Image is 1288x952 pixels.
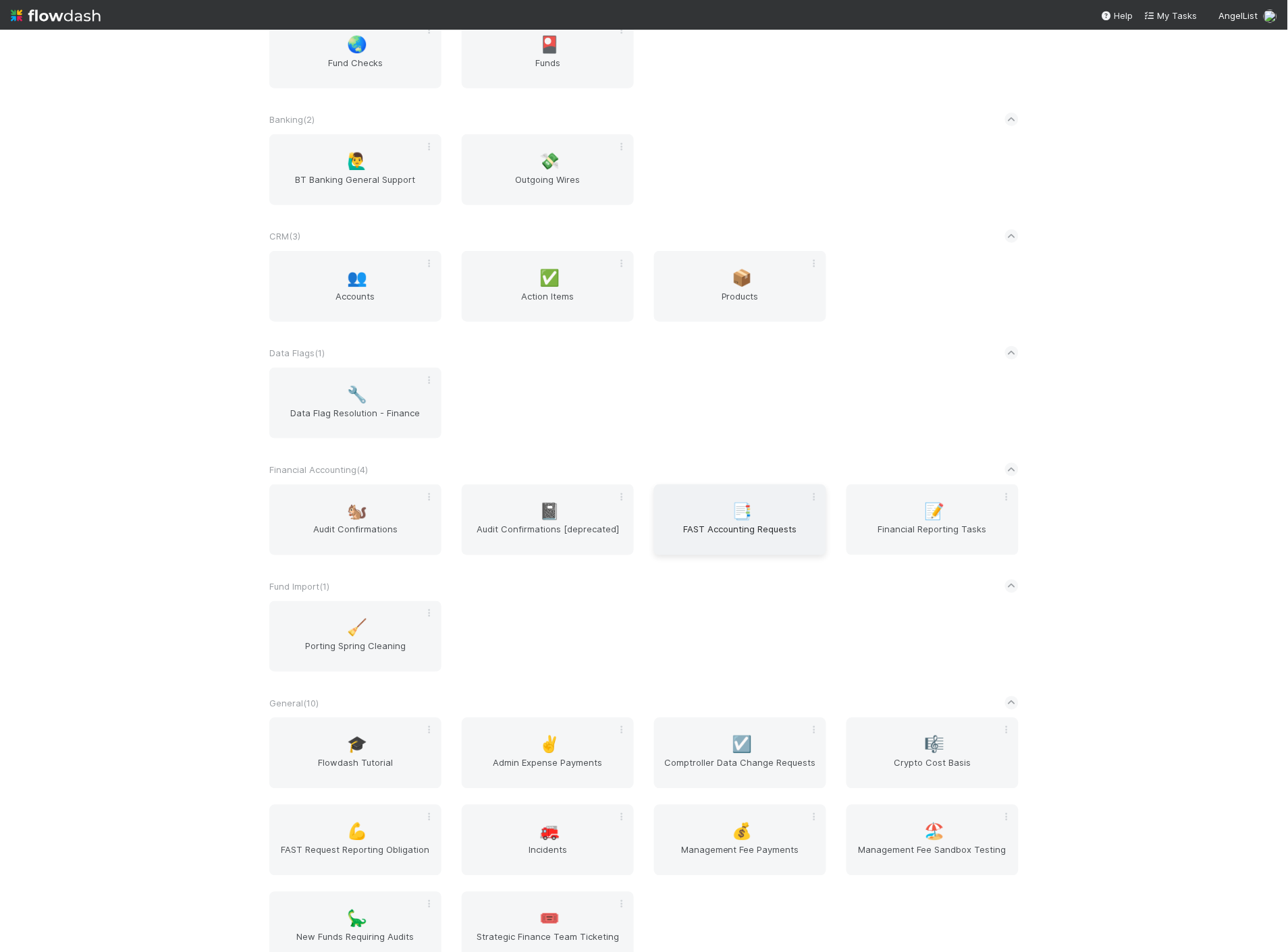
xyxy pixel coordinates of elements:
[852,843,1013,870] span: Management Fee Sandbox Testing
[275,406,436,433] span: Data Flag Resolution - Finance
[540,152,560,170] span: 💸
[654,484,826,555] a: 📑FAST Accounting Requests
[467,173,628,200] span: Outgoing Wires
[275,843,436,870] span: FAST Request Reporting Obligation
[732,269,753,287] span: 📦
[275,640,436,667] span: Porting Spring Cleaning
[540,736,560,754] span: ✌️
[847,718,1019,789] a: 🎼Crypto Cost Basis
[269,114,315,125] span: Banking ( 2 )
[540,503,560,520] span: 📓
[1264,9,1277,23] img: avatar_c7c7de23-09de-42ad-8e02-7981c37ee075.png
[654,805,826,876] a: 💰Management Fee Payments
[467,523,628,550] span: Audit Confirmations [deprecated]
[654,718,826,789] a: ☑️Comptroller Data Change Requests
[269,368,441,439] a: 🔧Data Flag Resolution - Finance
[462,718,634,789] a: ✌️Admin Expense Payments
[269,464,368,475] span: Financial Accounting ( 4 )
[540,910,560,928] span: 🎟️
[269,718,441,789] a: 🎓Flowdash Tutorial
[348,619,368,637] span: 🧹
[1101,9,1133,22] div: Help
[462,484,634,555] a: 📓Audit Confirmations [deprecated]
[847,484,1019,555] a: 📝Financial Reporting Tasks
[275,56,436,83] span: Fund Checks
[462,18,634,88] a: 🎴Funds
[847,805,1019,876] a: 🏖️Management Fee Sandbox Testing
[660,756,821,783] span: Comptroller Data Change Requests
[348,386,368,403] span: 🔧
[925,823,945,841] span: 🏖️
[462,251,634,322] a: ✅Action Items
[732,823,753,841] span: 💰
[348,736,368,754] span: 🎓
[660,289,821,316] span: Products
[462,134,634,205] a: 💸Outgoing Wires
[269,601,441,672] a: 🧹Porting Spring Cleaning
[348,910,368,928] span: 🦕
[467,843,628,870] span: Incidents
[269,231,300,242] span: CRM ( 3 )
[348,269,368,287] span: 👥
[925,736,945,754] span: 🎼
[269,805,441,876] a: 💪FAST Request Reporting Obligation
[852,523,1013,550] span: Financial Reporting Tasks
[467,289,628,316] span: Action Items
[462,805,634,876] a: 🚒Incidents
[275,289,436,316] span: Accounts
[348,36,368,53] span: 🌏
[269,134,441,205] a: 🙋‍♂️BT Banking General Support
[269,18,441,88] a: 🌏Fund Checks
[275,173,436,200] span: BT Banking General Support
[1144,9,1198,22] a: My Tasks
[348,823,368,841] span: 💪
[540,823,560,841] span: 🚒
[1219,10,1258,21] span: AngelList
[11,4,101,27] img: logo-inverted-e16ddd16eac7371096b0.svg
[852,756,1013,783] span: Crypto Cost Basis
[275,756,436,783] span: Flowdash Tutorial
[348,503,368,520] span: 🐿️
[925,503,945,520] span: 📝
[540,269,560,287] span: ✅
[1144,10,1198,21] span: My Tasks
[654,251,826,322] a: 📦Products
[348,152,368,170] span: 🙋‍♂️
[467,756,628,783] span: Admin Expense Payments
[540,36,560,53] span: 🎴
[269,581,329,592] span: Fund Import ( 1 )
[732,503,753,520] span: 📑
[269,251,441,322] a: 👥Accounts
[275,523,436,550] span: Audit Confirmations
[269,484,441,555] a: 🐿️Audit Confirmations
[467,56,628,83] span: Funds
[269,347,325,358] span: Data Flags ( 1 )
[732,736,753,754] span: ☑️
[660,523,821,550] span: FAST Accounting Requests
[269,698,319,708] span: General ( 10 )
[660,843,821,870] span: Management Fee Payments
